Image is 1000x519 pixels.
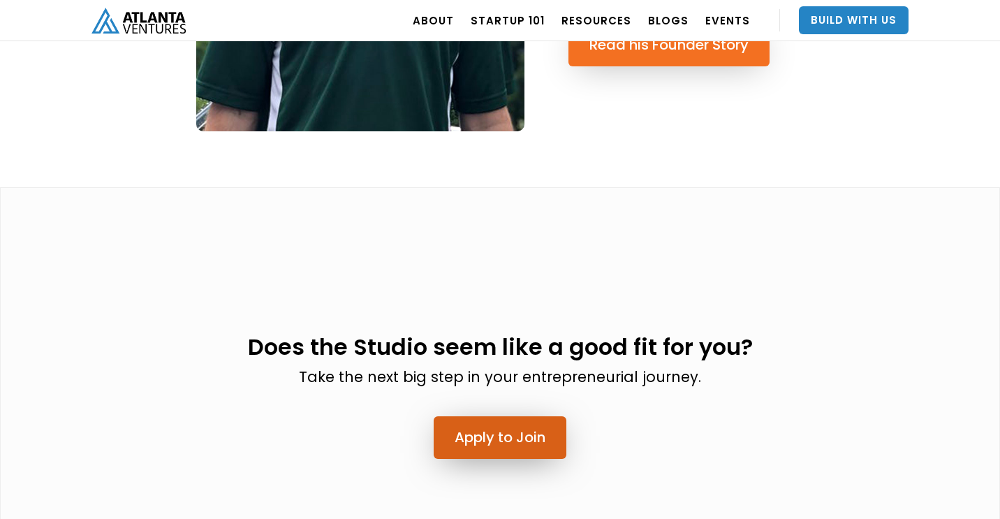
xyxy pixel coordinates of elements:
[248,366,753,388] p: Take the next big step in your entrepreneurial journey.
[705,1,750,40] a: EVENTS
[568,24,770,66] a: Read his Founder Story
[413,1,454,40] a: ABOUT
[434,416,566,459] a: Apply to Join
[248,335,753,359] h2: Does the Studio seem like a good fit for you?
[799,6,909,34] a: Build With Us
[561,1,631,40] a: RESOURCES
[648,1,689,40] a: BLOGS
[471,1,545,40] a: Startup 101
